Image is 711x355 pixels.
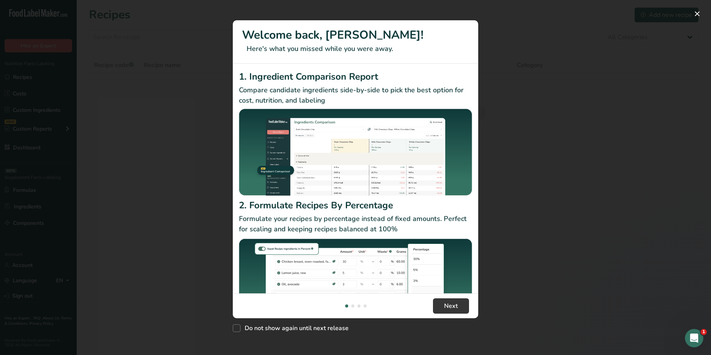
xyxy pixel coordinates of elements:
[239,237,472,330] img: Formulate Recipes By Percentage
[242,26,469,44] h1: Welcome back, [PERSON_NAME]!
[239,214,472,234] p: Formulate your recipes by percentage instead of fixed amounts. Perfect for scaling and keeping re...
[242,44,469,54] p: Here's what you missed while you were away.
[239,70,472,83] h2: 1. Ingredient Comparison Report
[239,109,472,196] img: Ingredient Comparison Report
[239,198,472,212] h2: 2. Formulate Recipes By Percentage
[240,324,349,332] span: Do not show again until next release
[444,301,458,311] span: Next
[701,329,707,335] span: 1
[239,85,472,106] p: Compare candidate ingredients side-by-side to pick the best option for cost, nutrition, and labeling
[685,329,703,347] iframe: Intercom live chat
[433,298,469,314] button: Next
